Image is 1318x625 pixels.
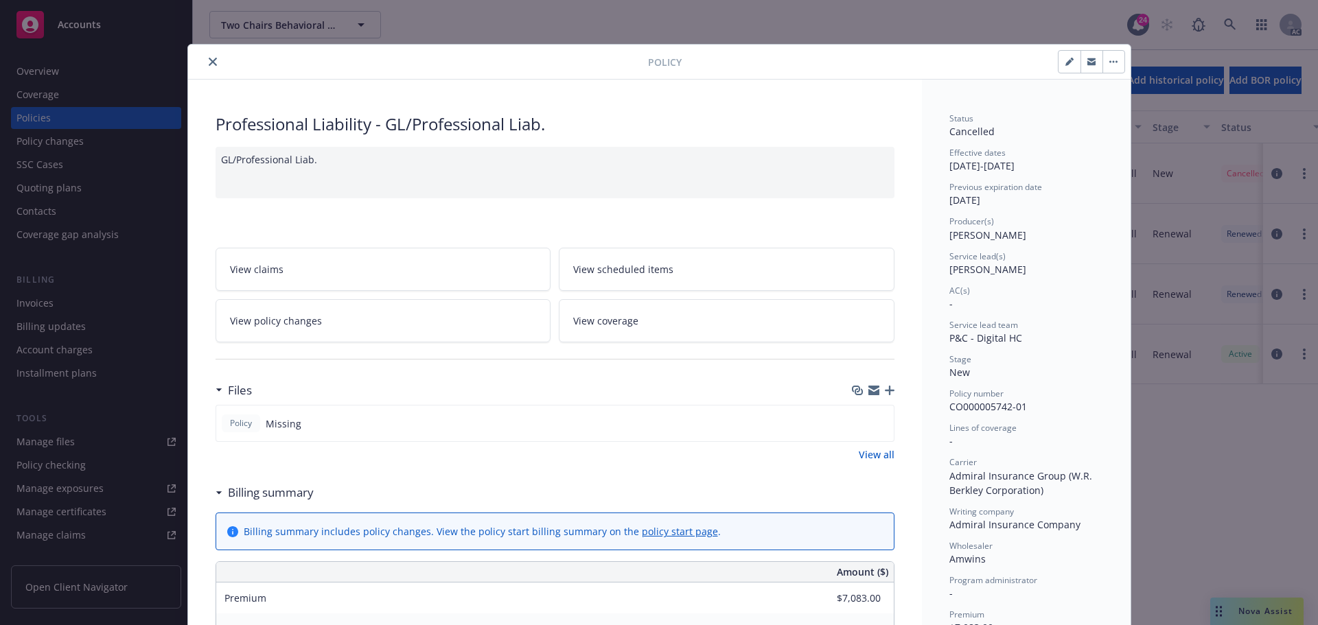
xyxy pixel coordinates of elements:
[949,228,1026,241] span: [PERSON_NAME]
[216,381,252,399] div: Files
[949,518,1080,531] span: Admiral Insurance Company
[859,447,894,462] a: View all
[648,55,682,69] span: Policy
[949,400,1027,413] span: CO000005742-01
[949,506,1014,517] span: Writing company
[205,54,221,70] button: close
[949,574,1037,586] span: Program administrator
[230,314,322,328] span: View policy changes
[949,366,970,379] span: New
[800,588,889,609] input: 0.00
[266,416,301,431] span: Missing
[837,565,888,579] span: Amount ($)
[949,540,993,552] span: Wholesaler
[949,181,1042,193] span: Previous expiration date
[949,456,977,468] span: Carrier
[949,215,994,227] span: Producer(s)
[949,319,1018,331] span: Service lead team
[949,297,953,310] span: -
[559,299,894,342] a: View coverage
[949,250,1006,262] span: Service lead(s)
[949,331,1022,344] span: P&C - Digital HC
[216,484,314,502] div: Billing summary
[949,353,971,365] span: Stage
[949,125,995,138] span: Cancelled
[227,417,255,429] span: Policy
[573,262,673,276] span: View scheduled items
[573,314,638,328] span: View coverage
[949,147,1103,173] div: [DATE] - [DATE]
[949,422,1017,434] span: Lines of coverage
[949,469,1095,497] span: Admiral Insurance Group (W.R. Berkley Corporation)
[228,381,252,399] h3: Files
[949,609,984,620] span: Premium
[949,147,1006,158] span: Effective dates
[949,434,1103,448] div: -
[559,248,894,291] a: View scheduled items
[216,147,894,198] div: GL/Professional Liab.
[216,299,551,342] a: View policy changes
[949,587,953,600] span: -
[949,552,986,565] span: Amwins
[224,591,266,604] span: Premium
[949,193,980,207] span: [DATE]
[949,285,970,296] span: AC(s)
[949,388,1004,399] span: Policy number
[230,262,284,276] span: View claims
[244,524,721,539] div: Billing summary includes policy changes. View the policy start billing summary on the .
[642,525,718,538] a: policy start page
[949,263,1026,276] span: [PERSON_NAME]
[949,113,973,124] span: Status
[216,113,894,136] div: Professional Liability - GL/Professional Liab.
[216,248,551,291] a: View claims
[228,484,314,502] h3: Billing summary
